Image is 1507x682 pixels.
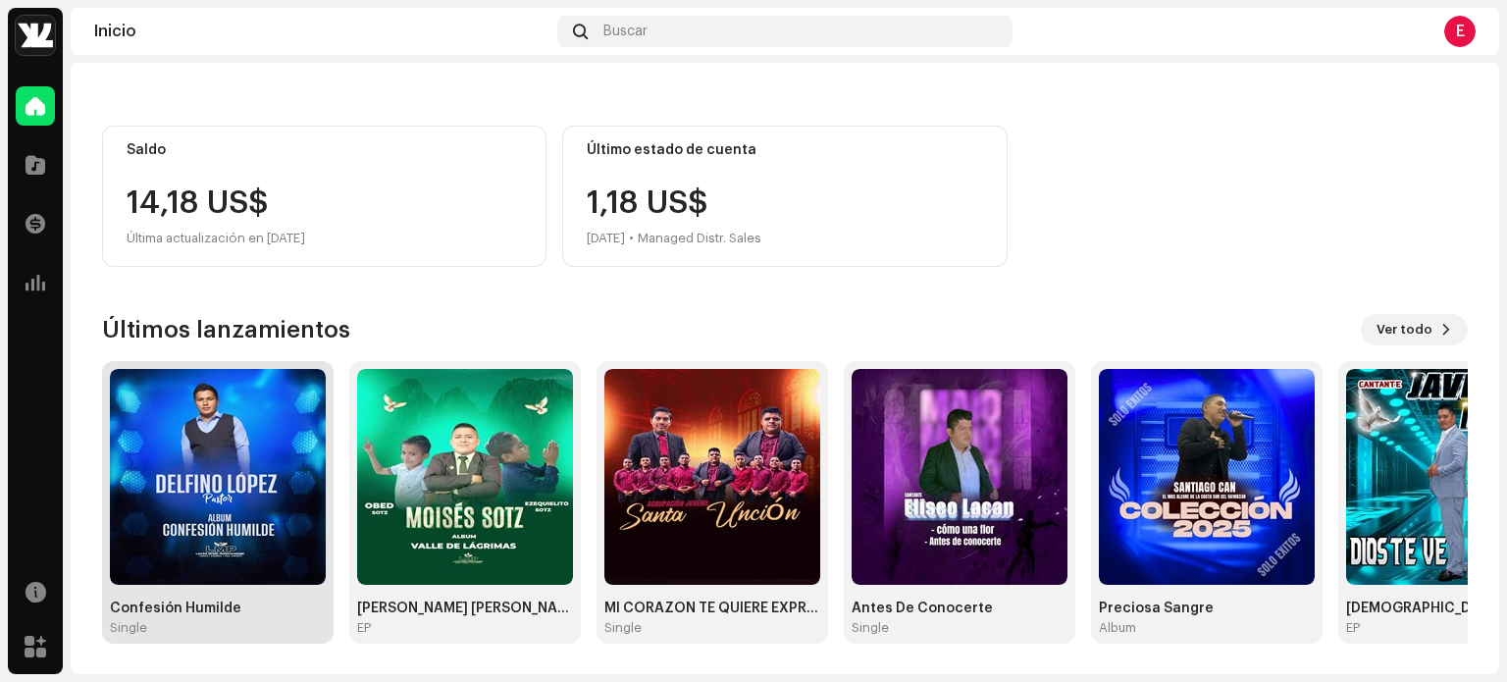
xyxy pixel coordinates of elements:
div: Confesión Humilde [110,601,326,616]
div: [PERSON_NAME] [PERSON_NAME] [357,601,573,616]
img: f93b8765-b335-4f99-94c2-49d35f00ae27 [1099,369,1315,585]
div: • [629,227,634,250]
img: 01bc1aef-ee01-4afd-80a8-023511a98e9b [852,369,1067,585]
button: Ver todo [1361,314,1468,345]
re-o-card-value: Último estado de cuenta [562,126,1007,267]
div: Album [1099,620,1136,636]
div: Antes De Conocerte [852,601,1067,616]
span: Ver todo [1377,310,1432,349]
div: E [1444,16,1476,47]
img: f978c4f7-bb79-4a7e-98a8-a5abf74b94ad [110,369,326,585]
re-o-card-value: Saldo [102,126,546,267]
img: 19e9c5b6-287c-4eab-831f-ce13863ff344 [357,369,573,585]
div: Single [110,620,147,636]
div: Último estado de cuenta [587,142,982,158]
div: Single [604,620,642,636]
div: EP [357,620,371,636]
img: cffdefc5-18c9-4473-98a7-73e0084ab8a5 [604,369,820,585]
div: MI CORAZÓN TE QUIERE EXPRESAR [604,601,820,616]
div: Preciosa Sangre [1099,601,1315,616]
div: EP [1346,620,1360,636]
div: [DATE] [587,227,625,250]
img: a0cb7215-512d-4475-8dcc-39c3dc2549d0 [16,16,55,55]
div: Managed Distr. Sales [638,227,761,250]
div: Inicio [94,24,549,39]
div: Saldo [127,142,522,158]
span: Buscar [603,24,648,39]
h3: Últimos lanzamientos [102,314,350,345]
div: Última actualización en [DATE] [127,227,522,250]
div: Single [852,620,889,636]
